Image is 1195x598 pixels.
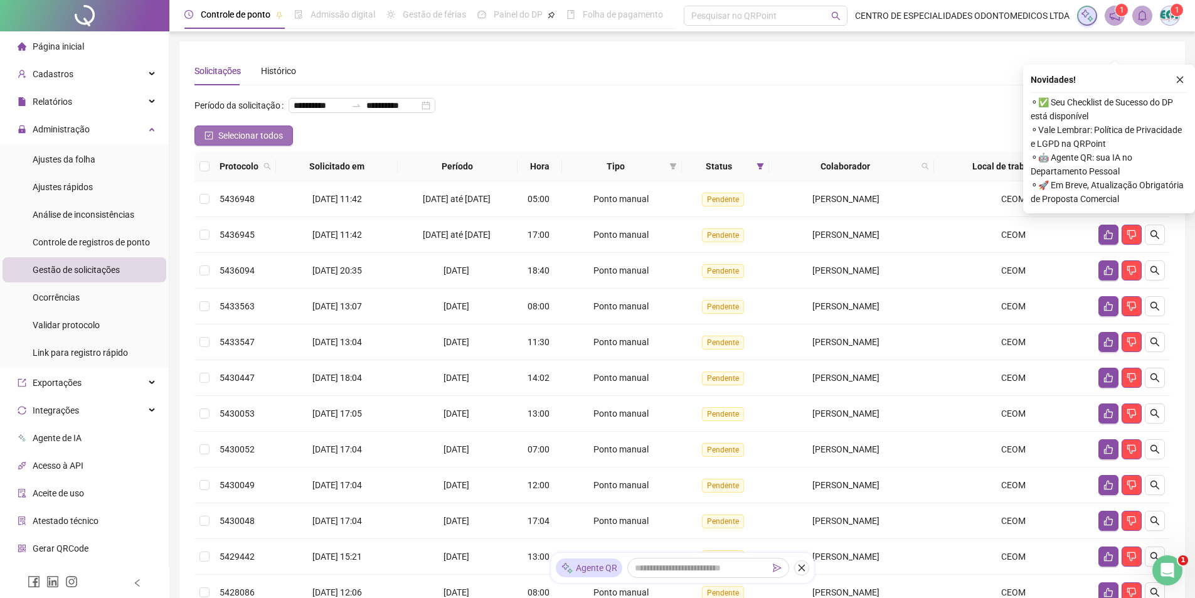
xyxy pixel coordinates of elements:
span: dislike [1127,301,1137,311]
span: Pendente [702,443,744,457]
span: search [919,157,932,176]
span: Painel do DP [494,9,543,19]
span: Ponto manual [593,265,649,275]
div: Agente QR [556,558,622,577]
img: 29982 [1160,6,1179,25]
span: Controle de ponto [201,9,270,19]
span: ⚬ ✅ Seu Checklist de Sucesso do DP está disponível [1031,95,1187,123]
span: search [261,157,274,176]
span: [DATE] até [DATE] [423,194,491,204]
span: 5430049 [220,480,255,490]
span: [DATE] [443,408,469,419]
span: dislike [1127,552,1137,562]
span: Admissão digital [311,9,375,19]
span: 5430052 [220,444,255,454]
span: linkedin [46,575,59,588]
span: [DATE] 15:21 [312,552,362,562]
span: search [1150,265,1160,275]
span: notification [1109,10,1120,21]
th: Período [398,152,517,181]
span: [PERSON_NAME] [812,301,879,311]
span: [PERSON_NAME] [812,408,879,419]
span: search [1150,408,1160,419]
span: Link para registro rápido [33,348,128,358]
span: 07:00 [528,444,550,454]
span: Ponto manual [593,552,649,562]
span: 5430053 [220,408,255,419]
span: 18:40 [528,265,550,275]
span: 13:00 [528,552,550,562]
span: ⚬ Vale Lembrar: Política de Privacidade e LGPD na QRPoint [1031,123,1187,151]
span: like [1103,552,1113,562]
span: 5433547 [220,337,255,347]
span: dislike [1127,373,1137,383]
div: Histórico [261,64,296,78]
span: send [773,563,782,572]
span: Página inicial [33,41,84,51]
span: dashboard [477,10,486,19]
span: sync [18,406,26,415]
span: like [1103,480,1113,490]
span: Ocorrências [33,292,80,302]
span: like [1103,444,1113,454]
span: 12:00 [528,480,550,490]
span: [DATE] 17:04 [312,444,362,454]
span: 13:00 [528,408,550,419]
span: Integrações [33,405,79,415]
span: Ponto manual [593,408,649,419]
span: 11:30 [528,337,550,347]
span: Ponto manual [593,516,649,526]
button: Selecionar todos [194,125,293,146]
div: Solicitações [194,64,241,78]
span: filter [667,157,679,176]
span: audit [18,489,26,498]
span: [PERSON_NAME] [812,587,879,597]
span: ⚬ 🚀 Em Breve, Atualização Obrigatória de Proposta Comercial [1031,178,1187,206]
span: [DATE] [443,480,469,490]
span: 5430048 [220,516,255,526]
span: 5430447 [220,373,255,383]
td: CEOM [934,432,1093,467]
span: CENTRO DE ESPECIALIDADES ODONTOMEDICOS LTDA [855,9,1070,23]
span: Exportações [33,378,82,388]
span: like [1103,373,1113,383]
span: Protocolo [220,159,258,173]
td: CEOM [934,539,1093,575]
span: [DATE] [443,301,469,311]
span: to [351,100,361,110]
span: Controle de registros de ponto [33,237,150,247]
span: Tipo [567,159,664,173]
span: dislike [1127,230,1137,240]
span: like [1103,230,1113,240]
span: left [133,579,142,587]
span: like [1103,337,1113,347]
span: [DATE] [443,587,469,597]
span: [PERSON_NAME] [812,265,879,275]
span: like [1103,587,1113,597]
span: Aceite de uso [33,488,84,498]
span: [PERSON_NAME] [812,444,879,454]
span: Pendente [702,515,744,528]
td: CEOM [934,253,1093,289]
span: Ponto manual [593,301,649,311]
span: filter [757,163,764,170]
span: [DATE] [443,265,469,275]
span: Pendente [702,336,744,350]
td: CEOM [934,181,1093,217]
span: Gerar QRCode [33,543,88,553]
span: search [921,163,929,170]
span: like [1103,408,1113,419]
span: [DATE] 17:04 [312,516,362,526]
span: filter [669,163,677,170]
span: Validar protocolo [33,320,100,330]
td: CEOM [934,396,1093,432]
span: Acesso à API [33,461,83,471]
span: [DATE] 13:04 [312,337,362,347]
span: Administração [33,124,90,134]
span: search [1150,337,1160,347]
span: Pendente [702,371,744,385]
span: Novidades ! [1031,73,1076,87]
span: Agente de IA [33,433,82,443]
span: Pendente [702,300,744,314]
span: check-square [204,131,213,140]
